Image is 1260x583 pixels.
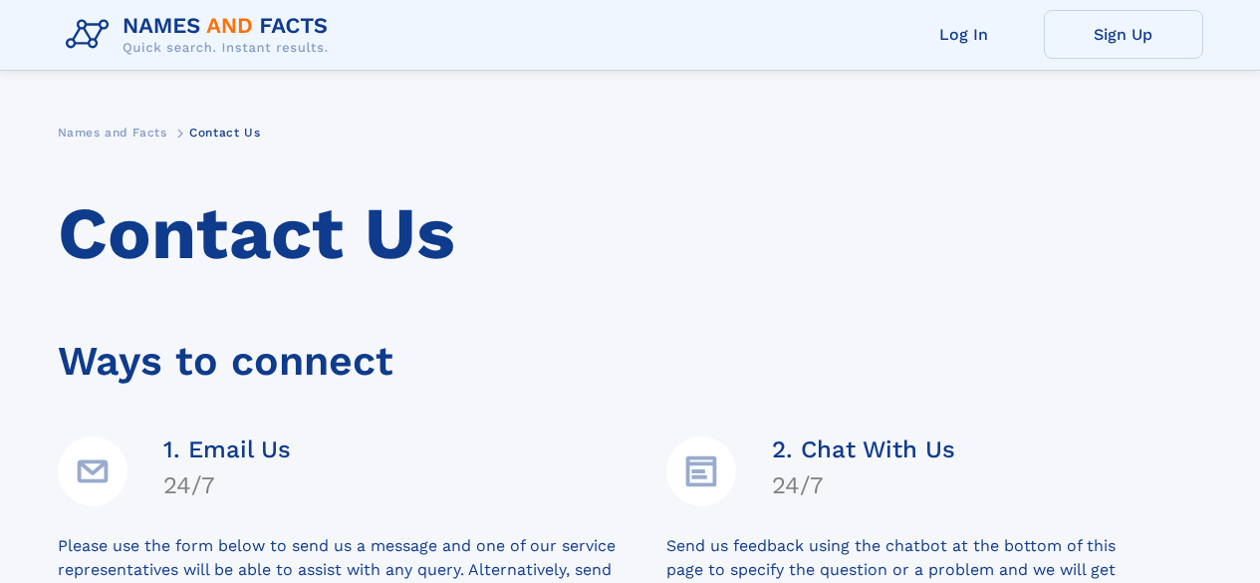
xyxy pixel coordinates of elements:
h4: 24/7 [772,471,955,499]
img: Details Icon [666,437,736,506]
h4: 24/7 [163,471,291,499]
h4: 2. Chat With Us [772,436,955,463]
a: Log In [884,10,1044,59]
h4: 1. Email Us [163,436,291,463]
img: Logo Names and Facts [58,8,345,62]
h1: Contact Us [58,192,1203,276]
div: Ways to connect [58,310,1203,393]
span: Contact Us [189,126,260,140]
img: Email Address Icon [58,437,127,506]
a: Sign Up [1044,10,1203,59]
a: Names and Facts [58,120,167,145]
